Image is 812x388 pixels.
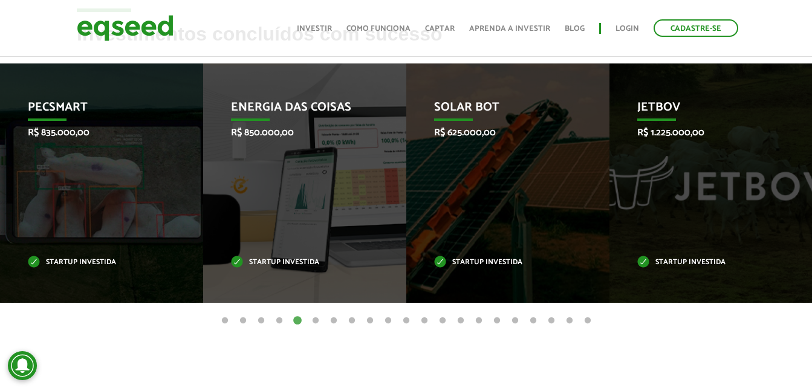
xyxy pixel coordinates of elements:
p: R$ 835.000,00 [28,127,157,138]
a: Como funciona [346,25,411,33]
a: Investir [297,25,332,33]
img: EqSeed [77,12,174,44]
button: 17 of 21 [509,315,521,327]
button: 13 of 21 [437,315,449,327]
p: Pecsmart [28,100,157,121]
button: 15 of 21 [473,315,485,327]
button: 12 of 21 [418,315,430,327]
p: Solar Bot [434,100,564,121]
p: Startup investida [434,259,564,266]
button: 6 of 21 [310,315,322,327]
button: 3 of 21 [255,315,267,327]
button: 11 of 21 [400,315,412,327]
button: 16 of 21 [491,315,503,327]
p: R$ 850.000,00 [231,127,360,138]
button: 2 of 21 [237,315,249,327]
button: 20 of 21 [564,315,576,327]
a: Captar [425,25,455,33]
p: R$ 625.000,00 [434,127,564,138]
p: JetBov [637,100,767,121]
button: 19 of 21 [545,315,557,327]
button: 10 of 21 [382,315,394,327]
button: 7 of 21 [328,315,340,327]
button: 8 of 21 [346,315,358,327]
button: 18 of 21 [527,315,539,327]
a: Cadastre-se [654,19,738,37]
a: Login [615,25,639,33]
p: Startup investida [28,259,157,266]
button: 21 of 21 [582,315,594,327]
a: Aprenda a investir [469,25,550,33]
p: R$ 1.225.000,00 [637,127,767,138]
button: 5 of 21 [291,315,304,327]
p: Startup investida [231,259,360,266]
button: 4 of 21 [273,315,285,327]
a: Blog [565,25,585,33]
button: 1 of 21 [219,315,231,327]
button: 14 of 21 [455,315,467,327]
p: Energia das Coisas [231,100,360,121]
p: Startup investida [637,259,767,266]
button: 9 of 21 [364,315,376,327]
